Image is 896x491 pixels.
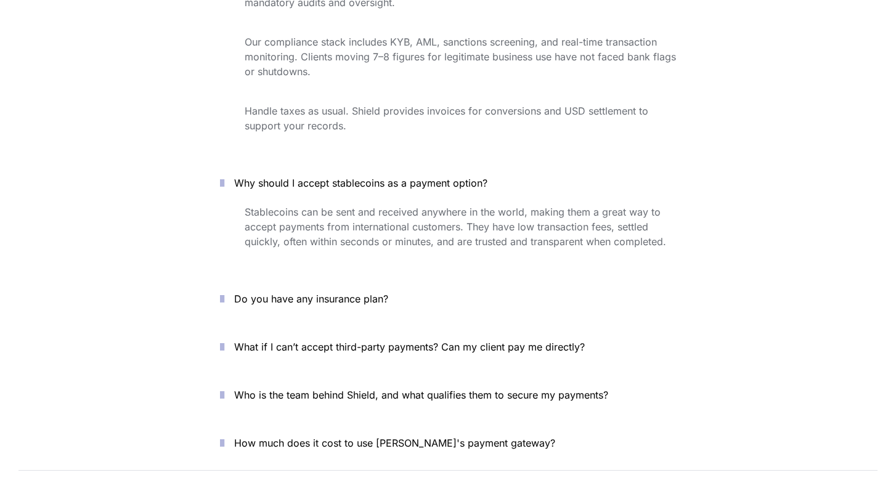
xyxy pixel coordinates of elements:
[245,206,666,248] span: Stablecoins can be sent and received anywhere in the world, making them a great way to accept pay...
[202,202,694,270] div: Why should I accept stablecoins as a payment option?
[245,36,679,78] span: Our compliance stack includes KYB, AML, sanctions screening, and real-time transaction monitoring...
[234,437,555,449] span: How much does it cost to use [PERSON_NAME]'s payment gateway?
[202,164,694,202] button: Why should I accept stablecoins as a payment option?
[245,105,651,132] span: Handle taxes as usual. Shield provides invoices for conversions and USD settlement to support you...
[202,328,694,366] button: What if I can’t accept third-party payments? Can my client pay me directly?
[234,341,585,353] span: What if I can’t accept third-party payments? Can my client pay me directly?
[202,424,694,462] button: How much does it cost to use [PERSON_NAME]'s payment gateway?
[234,293,388,305] span: Do you have any insurance plan?
[234,177,487,189] span: Why should I accept stablecoins as a payment option?
[234,389,608,401] span: Who is the team behind Shield, and what qualifies them to secure my payments?
[202,376,694,414] button: Who is the team behind Shield, and what qualifies them to secure my payments?
[202,280,694,318] button: Do you have any insurance plan?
